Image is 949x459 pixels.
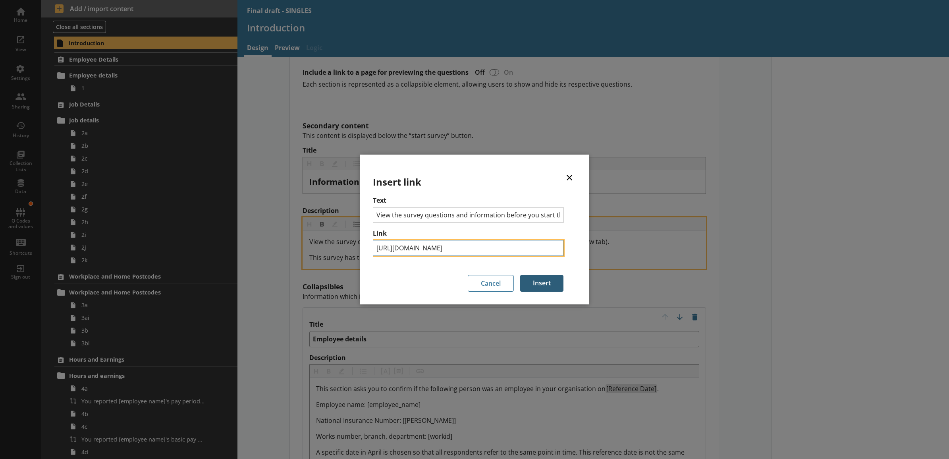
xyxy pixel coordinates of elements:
[373,175,563,188] h2: Insert link
[468,275,514,292] button: Cancel
[563,168,575,186] button: Close
[373,196,563,205] label: Text
[520,275,563,292] button: Insert
[373,229,563,238] label: Link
